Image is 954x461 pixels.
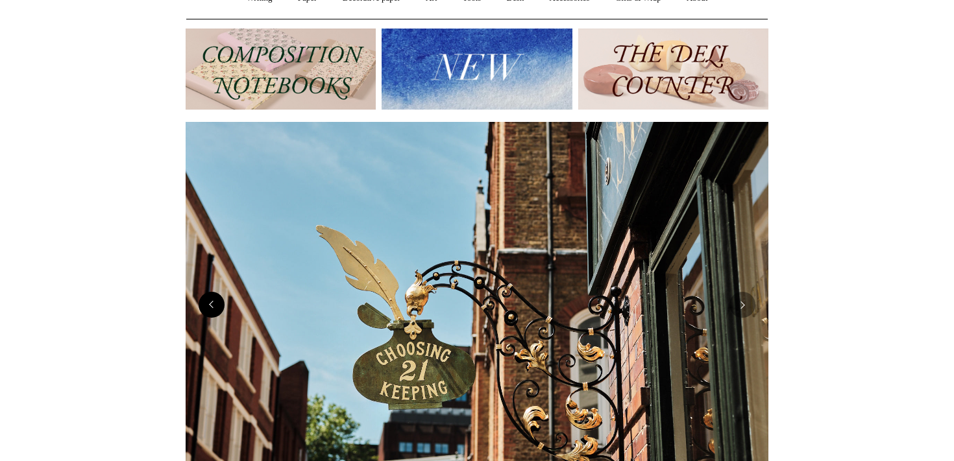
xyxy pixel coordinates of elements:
[382,29,572,110] img: New.jpg__PID:f73bdf93-380a-4a35-bcfe-7823039498e1
[729,292,755,318] button: Next
[199,292,225,318] button: Previous
[186,29,376,110] img: 202302 Composition ledgers.jpg__PID:69722ee6-fa44-49dd-a067-31375e5d54ec
[578,29,768,110] img: The Deli Counter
